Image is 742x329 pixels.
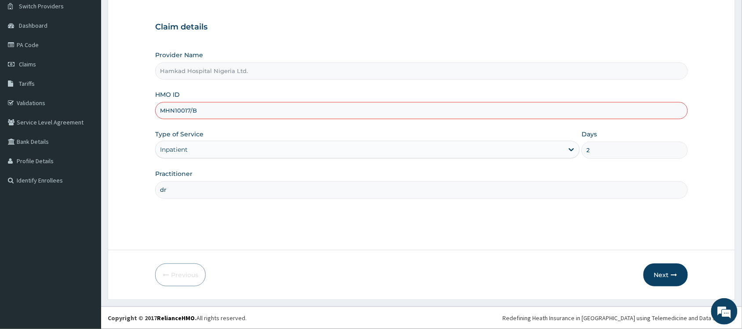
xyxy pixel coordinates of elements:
[155,263,206,286] button: Previous
[108,314,196,322] strong: Copyright © 2017 .
[503,314,735,322] div: Redefining Heath Insurance in [GEOGRAPHIC_DATA] using Telemedicine and Data Science!
[19,2,64,10] span: Switch Providers
[101,307,742,329] footer: All rights reserved.
[144,4,165,26] div: Minimize live chat window
[155,51,203,59] label: Provider Name
[46,49,148,61] div: Chat with us now
[155,181,688,198] input: Enter Name
[160,145,188,154] div: Inpatient
[155,102,688,119] input: Enter HMO ID
[19,22,47,29] span: Dashboard
[155,169,193,178] label: Practitioner
[51,105,121,194] span: We're online!
[155,22,688,32] h3: Claim details
[19,80,35,88] span: Tariffs
[582,130,597,139] label: Days
[4,228,167,259] textarea: Type your message and hit 'Enter'
[155,130,204,139] label: Type of Service
[16,44,36,66] img: d_794563401_company_1708531726252_794563401
[157,314,195,322] a: RelianceHMO
[644,263,688,286] button: Next
[19,60,36,68] span: Claims
[155,90,180,99] label: HMO ID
